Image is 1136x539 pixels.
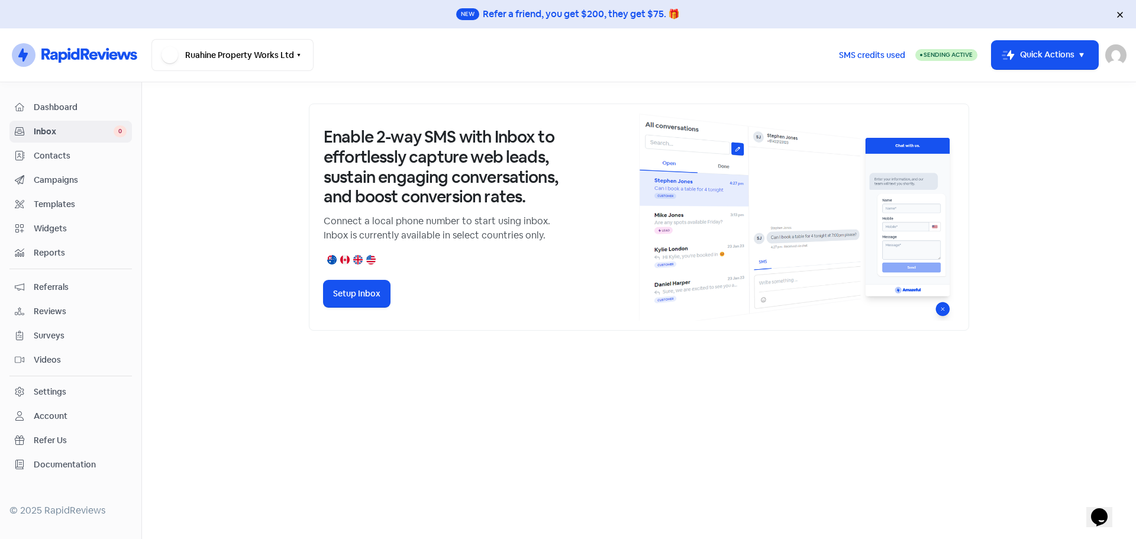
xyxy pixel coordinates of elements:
span: Contacts [34,150,127,162]
button: Ruahine Property Works Ltd [151,39,314,71]
a: Referrals [9,276,132,298]
span: Reports [34,247,127,259]
a: Reports [9,242,132,264]
span: Dashboard [34,101,127,114]
a: Contacts [9,145,132,167]
span: Widgets [34,222,127,235]
p: Connect a local phone number to start using inbox. Inbox is currently available in select countri... [324,214,560,243]
img: australia.png [327,255,337,264]
button: Quick Actions [992,41,1098,69]
div: Refer a friend, you get $200, they get $75. 🎁 [483,7,680,21]
a: Reviews [9,301,132,322]
img: canada.png [340,255,350,264]
img: User [1105,44,1127,66]
img: inbox-default-image-2.png [639,114,954,321]
a: Videos [9,349,132,371]
span: New [456,8,479,20]
span: Sending Active [924,51,973,59]
span: Reviews [34,305,127,318]
a: Templates [9,193,132,215]
a: Dashboard [9,96,132,118]
a: Widgets [9,218,132,240]
a: Inbox 0 [9,121,132,143]
h3: Enable 2-way SMS with Inbox to effortlessly capture web leads, sustain engaging conversations, an... [324,127,560,206]
img: united-states.png [366,255,376,264]
span: Videos [34,354,127,366]
button: Setup Inbox [324,280,390,307]
span: Inbox [34,125,114,138]
span: Refer Us [34,434,127,447]
span: SMS credits used [839,49,905,62]
span: Documentation [34,459,127,471]
a: SMS credits used [829,48,915,60]
span: Surveys [34,330,127,342]
span: Referrals [34,281,127,293]
a: Sending Active [915,48,977,62]
span: Campaigns [34,174,127,186]
a: Refer Us [9,430,132,451]
a: Account [9,405,132,427]
img: united-kingdom.png [353,255,363,264]
span: Templates [34,198,127,211]
a: Surveys [9,325,132,347]
div: © 2025 RapidReviews [9,504,132,518]
a: Campaigns [9,169,132,191]
span: 0 [114,125,127,137]
iframe: chat widget [1086,492,1124,527]
a: Settings [9,381,132,403]
a: Documentation [9,454,132,476]
div: Settings [34,386,66,398]
div: Account [34,410,67,422]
